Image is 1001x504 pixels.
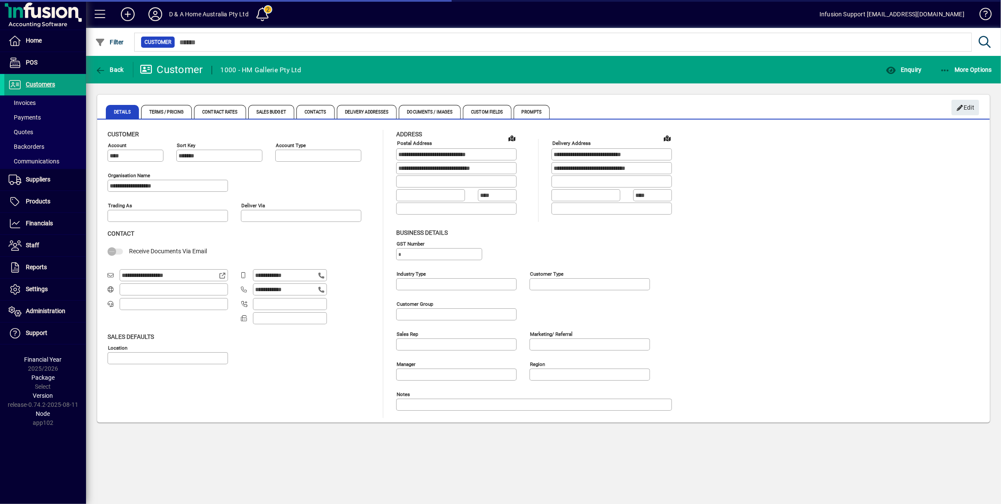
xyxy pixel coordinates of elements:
span: Address [396,131,422,138]
span: Customers [26,81,55,88]
span: Node [36,410,50,417]
div: Customer [140,63,203,77]
span: Receive Documents Via Email [129,248,207,255]
button: Enquiry [884,62,924,77]
span: Custom Fields [463,105,511,119]
mat-label: Sales rep [397,331,418,337]
span: POS [26,59,37,66]
span: Support [26,329,47,336]
span: Contract Rates [194,105,246,119]
mat-label: Sort key [177,142,195,148]
span: Business details [396,229,448,236]
span: Prompts [514,105,550,119]
a: Knowledge Base [973,2,990,30]
mat-label: Notes [397,391,410,397]
button: Edit [952,100,979,115]
span: Package [31,374,55,381]
span: Terms / Pricing [141,105,192,119]
a: Settings [4,279,86,300]
span: Settings [26,286,48,292]
mat-label: Manager [397,361,416,367]
a: Suppliers [4,169,86,191]
a: View on map [505,131,519,145]
mat-label: Marketing/ Referral [530,331,573,337]
span: Payments [9,114,41,121]
span: Contacts [296,105,335,119]
mat-label: Trading as [108,203,132,209]
span: Financials [26,220,53,227]
a: Backorders [4,139,86,154]
span: Customer [145,38,171,46]
a: Financials [4,213,86,234]
mat-label: Customer group [397,301,433,307]
span: Sales Budget [248,105,294,119]
a: Staff [4,235,86,256]
span: Staff [26,242,39,249]
button: More Options [938,62,995,77]
mat-label: GST Number [397,240,425,246]
a: Quotes [4,125,86,139]
span: Financial Year [25,356,62,363]
a: Administration [4,301,86,322]
span: Documents / Images [399,105,461,119]
span: Invoices [9,99,36,106]
span: Administration [26,307,65,314]
a: View on map [660,131,674,145]
button: Filter [93,34,126,50]
mat-label: Organisation name [108,172,150,178]
mat-label: Account Type [276,142,306,148]
span: Customer [108,131,139,138]
button: Profile [142,6,169,22]
mat-label: Account [108,142,126,148]
span: Reports [26,264,47,270]
a: Home [4,30,86,52]
div: 1000 - HM Gallerie Pty Ltd [221,63,302,77]
span: Quotes [9,129,33,135]
a: POS [4,52,86,74]
app-page-header-button: Back [86,62,133,77]
a: Reports [4,257,86,278]
a: Invoices [4,95,86,110]
a: Support [4,323,86,344]
mat-label: Deliver via [241,203,265,209]
span: Suppliers [26,176,50,183]
button: Add [114,6,142,22]
span: Version [33,392,53,399]
span: Enquiry [886,66,921,73]
span: Filter [95,39,124,46]
span: Sales defaults [108,333,154,340]
span: Home [26,37,42,44]
span: Back [95,66,124,73]
span: Contact [108,230,134,237]
mat-label: Location [108,344,127,350]
span: Backorders [9,143,44,150]
a: Communications [4,154,86,169]
span: Communications [9,158,59,165]
div: Infusion Support [EMAIL_ADDRESS][DOMAIN_NAME] [819,7,964,21]
span: More Options [940,66,992,73]
span: Delivery Addresses [337,105,397,119]
mat-label: Customer type [530,270,564,277]
button: Back [93,62,126,77]
span: Products [26,198,50,205]
a: Payments [4,110,86,125]
mat-label: Region [530,361,545,367]
mat-label: Industry type [397,270,426,277]
span: Details [106,105,139,119]
span: Edit [956,101,975,115]
div: D & A Home Australia Pty Ltd [169,7,249,21]
a: Products [4,191,86,212]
